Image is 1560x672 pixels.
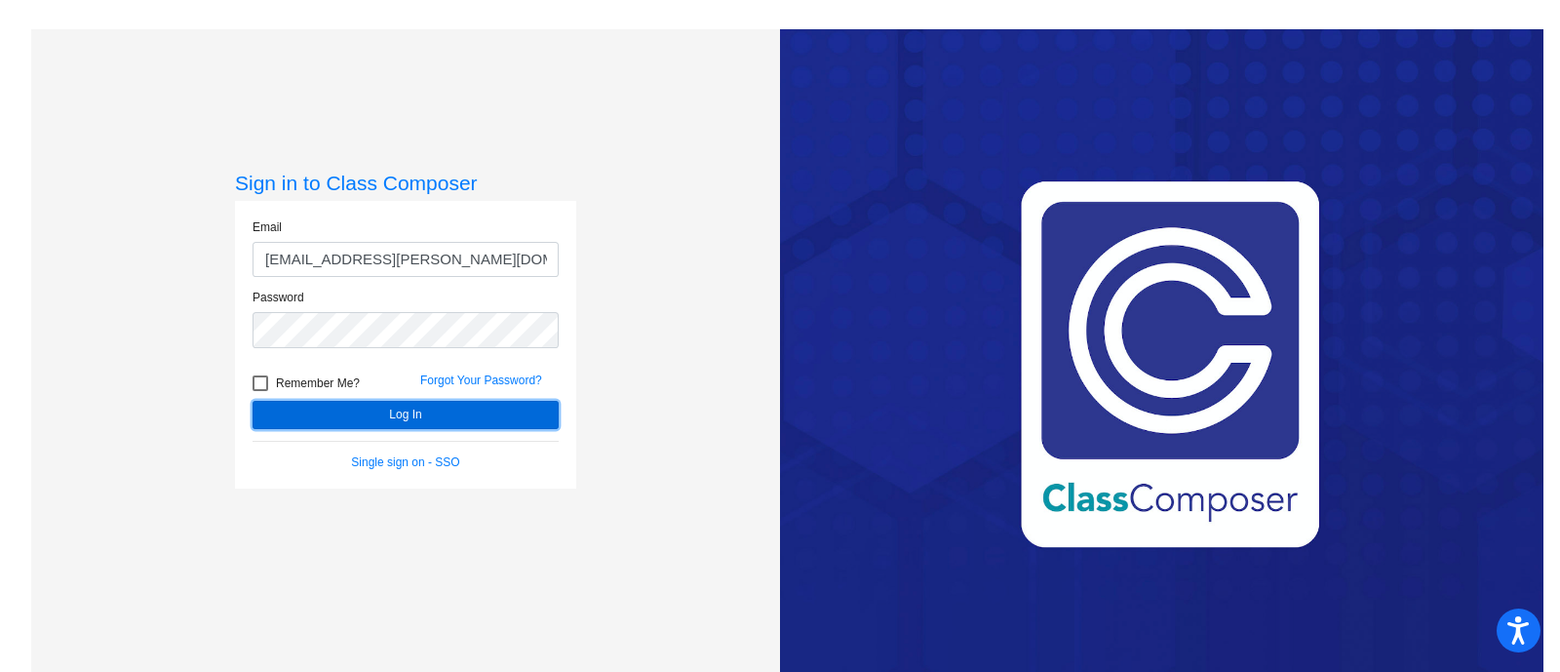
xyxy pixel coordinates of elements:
[351,455,459,469] a: Single sign on - SSO
[276,372,360,395] span: Remember Me?
[253,401,559,429] button: Log In
[235,171,576,195] h3: Sign in to Class Composer
[253,289,304,306] label: Password
[253,218,282,236] label: Email
[420,374,542,387] a: Forgot Your Password?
